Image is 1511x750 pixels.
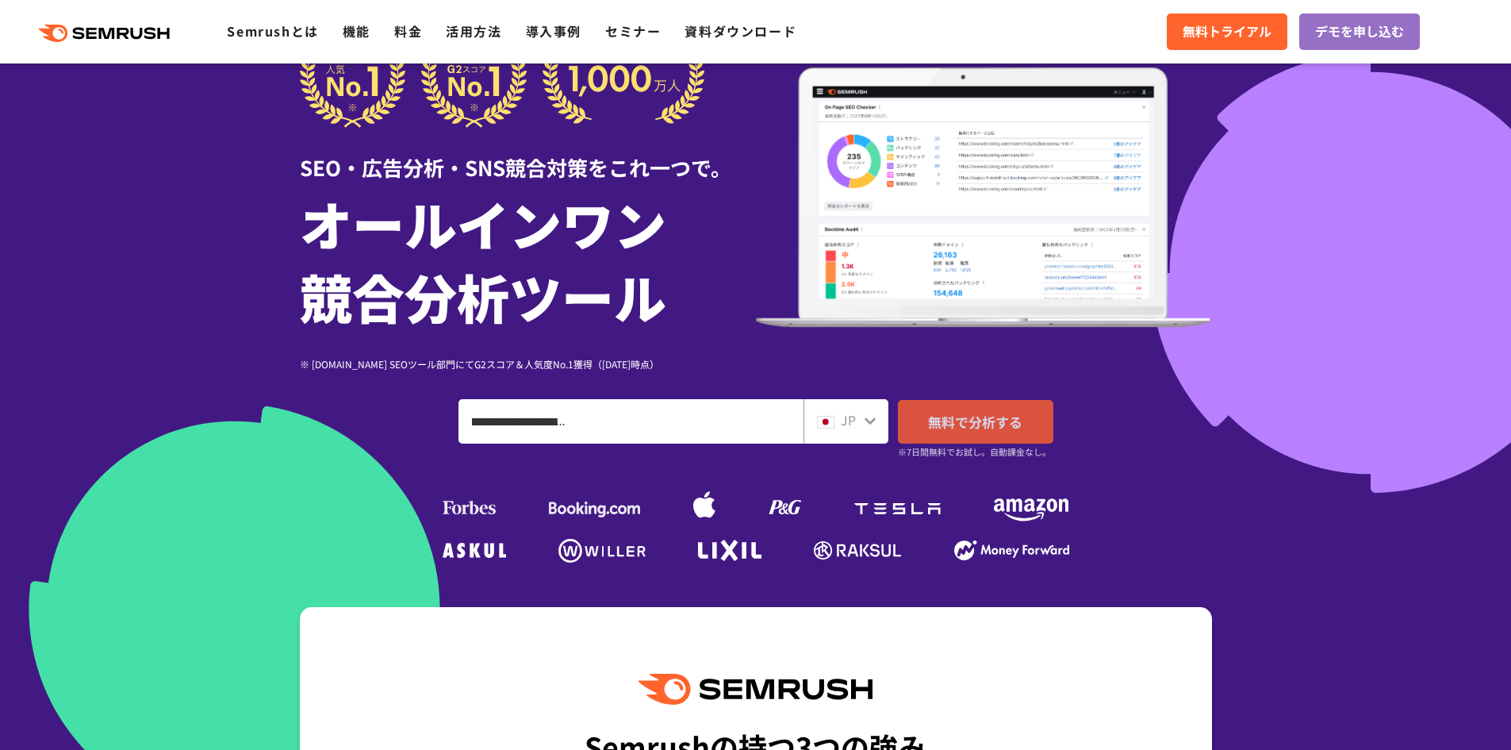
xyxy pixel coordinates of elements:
[841,410,856,429] span: JP
[685,21,796,40] a: 資料ダウンロード
[300,356,756,371] div: ※ [DOMAIN_NAME] SEOツール部門にてG2スコア＆人気度No.1獲得（[DATE]時点）
[605,21,661,40] a: セミナー
[928,412,1022,432] span: 無料で分析する
[227,21,318,40] a: Semrushとは
[1167,13,1287,50] a: 無料トライアル
[1315,21,1404,42] span: デモを申し込む
[526,21,581,40] a: 導入事例
[343,21,370,40] a: 機能
[1183,21,1271,42] span: 無料トライアル
[394,21,422,40] a: 料金
[898,444,1051,460] small: ※7日間無料でお試し。自動課金なし。
[300,128,756,183] div: SEO・広告分析・SNS競合対策をこれ一つで。
[300,187,756,333] h1: オールインワン 競合分析ツール
[1299,13,1420,50] a: デモを申し込む
[459,400,803,443] input: ドメイン、キーワードまたはURLを入力してください
[898,400,1053,444] a: 無料で分析する
[639,674,872,705] img: Semrush
[446,21,501,40] a: 活用方法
